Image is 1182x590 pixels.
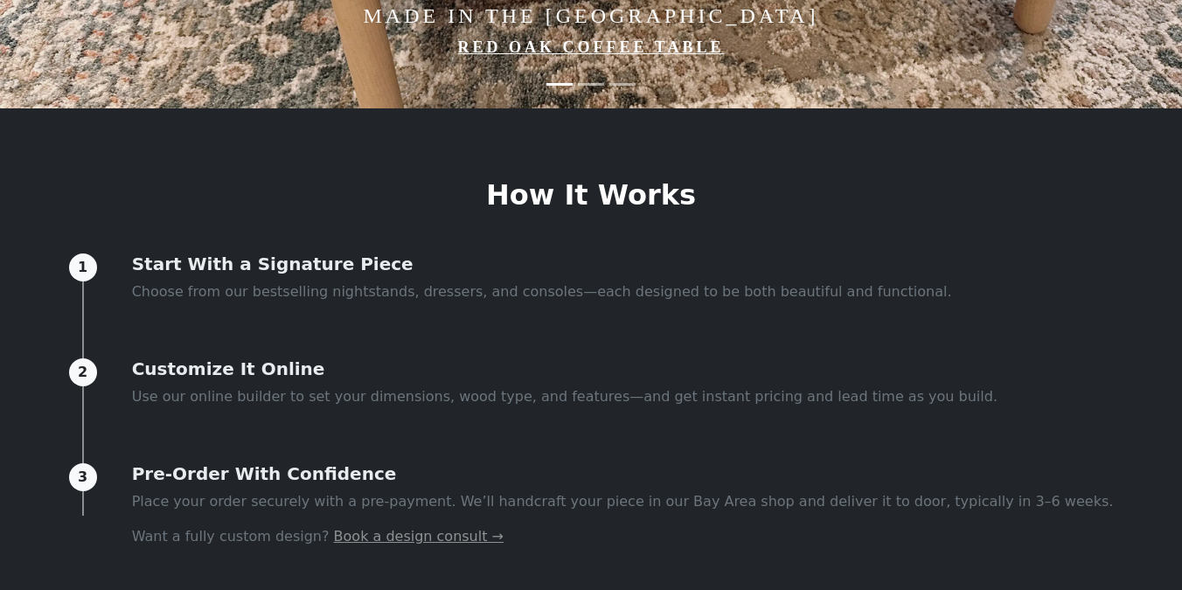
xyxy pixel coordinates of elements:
[69,253,97,281] div: 1
[132,526,1114,547] p: Want a fully custom design?
[177,3,1005,29] h4: Made in the [GEOGRAPHIC_DATA]
[132,253,952,274] h5: Start With a Signature Piece
[132,281,952,302] p: Choose from our bestselling nightstands, dressers, and consoles—each designed to be both beautifu...
[546,74,573,94] button: Made in the Bay Area
[334,528,504,545] a: Book a design consult →
[578,74,604,94] button: Minimal Lines, Warm Walnut Grain, and Handwoven Cane Doors
[69,463,97,491] div: 3
[132,491,1114,512] p: Place your order securely with a pre-payment. We’ll handcraft your piece in our Bay Area shop and...
[132,386,998,407] p: Use our online builder to set your dimensions, wood type, and features—and get instant pricing an...
[69,358,97,386] div: 2
[458,38,725,56] a: Red Oak Coffee Table
[609,74,636,94] button: Elevate Your Home with Handcrafted Japanese-Style Furniture
[132,358,998,379] h5: Customize It Online
[486,178,696,212] h2: How It Works
[132,463,1114,484] h5: Pre‑Order With Confidence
